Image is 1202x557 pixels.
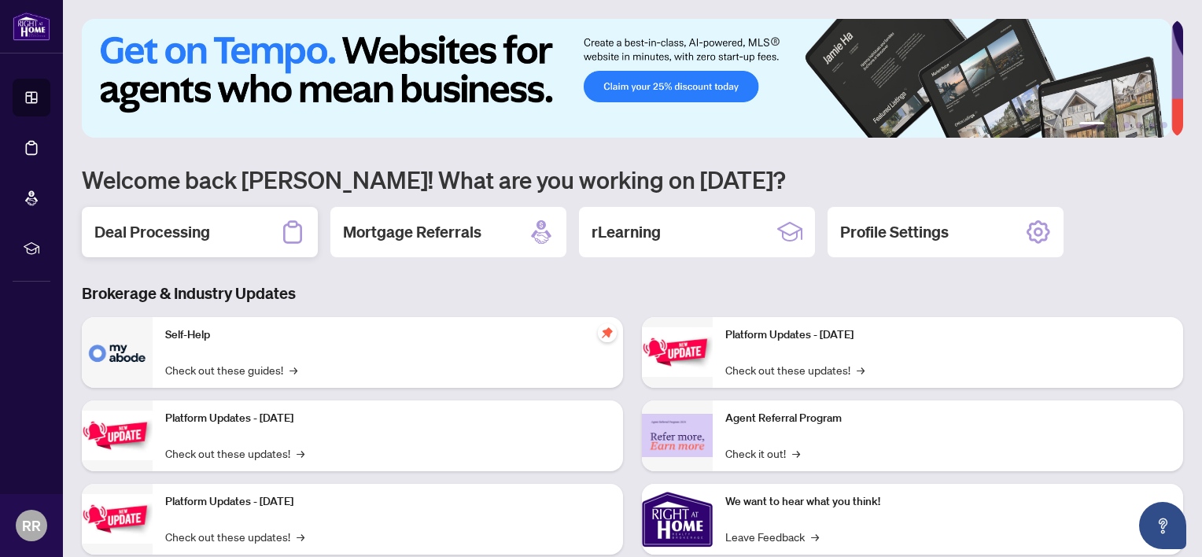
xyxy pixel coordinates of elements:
a: Check out these updates!→ [165,528,304,545]
p: We want to hear what you think! [725,493,1171,511]
p: Platform Updates - [DATE] [165,410,610,427]
a: Check out these guides!→ [165,361,297,378]
span: RR [22,515,41,537]
img: logo [13,12,50,41]
span: pushpin [598,323,617,342]
span: → [857,361,865,378]
h3: Brokerage & Industry Updates [82,282,1183,304]
button: 6 [1161,122,1167,128]
p: Self-Help [165,326,610,344]
button: 2 [1111,122,1117,128]
p: Platform Updates - [DATE] [165,493,610,511]
img: Self-Help [82,317,153,388]
h2: Deal Processing [94,221,210,243]
h1: Welcome back [PERSON_NAME]! What are you working on [DATE]? [82,164,1183,194]
img: Platform Updates - July 21, 2025 [82,494,153,544]
span: → [297,444,304,462]
h2: rLearning [592,221,661,243]
h2: Profile Settings [840,221,949,243]
img: We want to hear what you think! [642,484,713,555]
button: 1 [1079,122,1104,128]
button: 4 [1136,122,1142,128]
img: Platform Updates - June 23, 2025 [642,327,713,377]
span: → [289,361,297,378]
p: Platform Updates - [DATE] [725,326,1171,344]
a: Check out these updates!→ [725,361,865,378]
a: Check it out!→ [725,444,800,462]
span: → [792,444,800,462]
button: Open asap [1139,502,1186,549]
a: Check out these updates!→ [165,444,304,462]
span: → [811,528,819,545]
button: 3 [1123,122,1130,128]
p: Agent Referral Program [725,410,1171,427]
h2: Mortgage Referrals [343,221,481,243]
a: Leave Feedback→ [725,528,819,545]
button: 5 [1149,122,1155,128]
img: Agent Referral Program [642,414,713,457]
span: → [297,528,304,545]
img: Slide 0 [82,19,1171,138]
img: Platform Updates - September 16, 2025 [82,411,153,460]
